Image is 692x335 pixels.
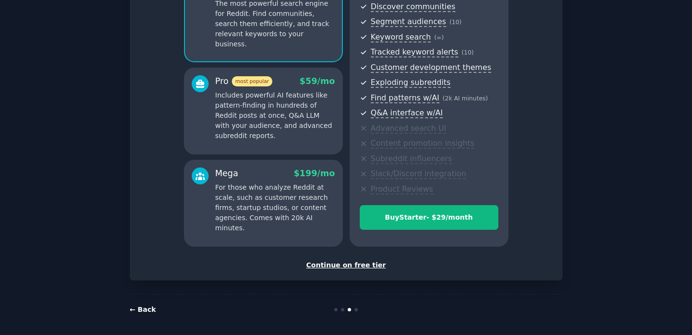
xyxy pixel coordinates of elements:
span: $ 199 /mo [294,168,335,178]
span: Content promotion insights [371,139,475,149]
p: Includes powerful AI features like pattern-finding in hundreds of Reddit posts at once, Q&A LLM w... [215,90,335,141]
span: Q&A interface w/AI [371,108,443,118]
span: Find patterns w/AI [371,93,439,103]
div: Continue on free tier [140,260,552,270]
span: Segment audiences [371,17,446,27]
div: Buy Starter - $ 29 /month [360,212,498,223]
span: Customer development themes [371,63,492,73]
p: For those who analyze Reddit at scale, such as customer research firms, startup studios, or conte... [215,182,335,233]
span: ( ∞ ) [434,34,444,41]
span: Exploding subreddits [371,78,451,88]
button: BuyStarter- $29/month [360,205,498,230]
span: ( 10 ) [450,19,462,26]
span: most popular [232,76,272,86]
div: Mega [215,167,239,180]
span: Subreddit influencers [371,154,452,164]
span: ( 10 ) [462,49,474,56]
span: ( 2k AI minutes ) [443,95,488,102]
span: Advanced search UI [371,124,446,134]
span: Tracked keyword alerts [371,47,458,57]
span: Product Reviews [371,184,433,195]
span: Slack/Discord integration [371,169,466,179]
span: $ 59 /mo [299,76,335,86]
span: Keyword search [371,32,431,42]
span: Discover communities [371,2,455,12]
a: ← Back [130,306,156,313]
div: Pro [215,75,272,87]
